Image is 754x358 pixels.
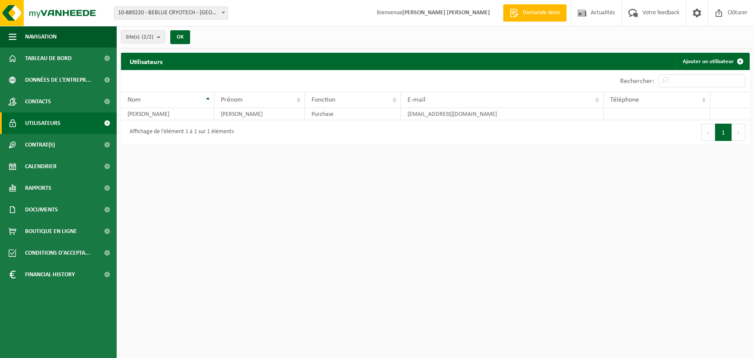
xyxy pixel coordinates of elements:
[401,108,604,120] td: [EMAIL_ADDRESS][DOMAIN_NAME]
[676,53,749,70] a: Ajouter un utilisateur
[701,124,715,141] button: Previous
[620,78,654,85] label: Rechercher:
[521,9,562,17] span: Demande devis
[25,221,77,242] span: Boutique en ligne
[25,91,51,112] span: Contacts
[305,108,401,120] td: Purchase
[127,96,141,103] span: Nom
[610,96,639,103] span: Téléphone
[503,4,566,22] a: Demande devis
[25,156,57,177] span: Calendrier
[25,69,91,91] span: Données de l'entrepr...
[25,134,55,156] span: Contrat(s)
[142,34,153,40] count: (2/2)
[221,96,243,103] span: Prénom
[25,26,57,48] span: Navigation
[715,124,732,141] button: 1
[25,264,75,285] span: Financial History
[114,6,228,19] span: 10-889220 - BEBLUE CRYOTECH - LIÈGE
[732,124,745,141] button: Next
[115,7,228,19] span: 10-889220 - BEBLUE CRYOTECH - LIÈGE
[25,242,90,264] span: Conditions d'accepta...
[407,96,426,103] span: E-mail
[25,177,51,199] span: Rapports
[25,48,72,69] span: Tableau de bord
[121,30,165,43] button: Site(s)(2/2)
[170,30,190,44] button: OK
[125,125,234,140] div: Affichage de l'élément 1 à 1 sur 1 éléments
[312,96,335,103] span: Fonction
[402,10,490,16] strong: [PERSON_NAME] [PERSON_NAME]
[25,112,60,134] span: Utilisateurs
[121,53,171,70] h2: Utilisateurs
[126,31,153,44] span: Site(s)
[121,108,214,120] td: [PERSON_NAME]
[25,199,58,221] span: Documents
[214,108,305,120] td: [PERSON_NAME]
